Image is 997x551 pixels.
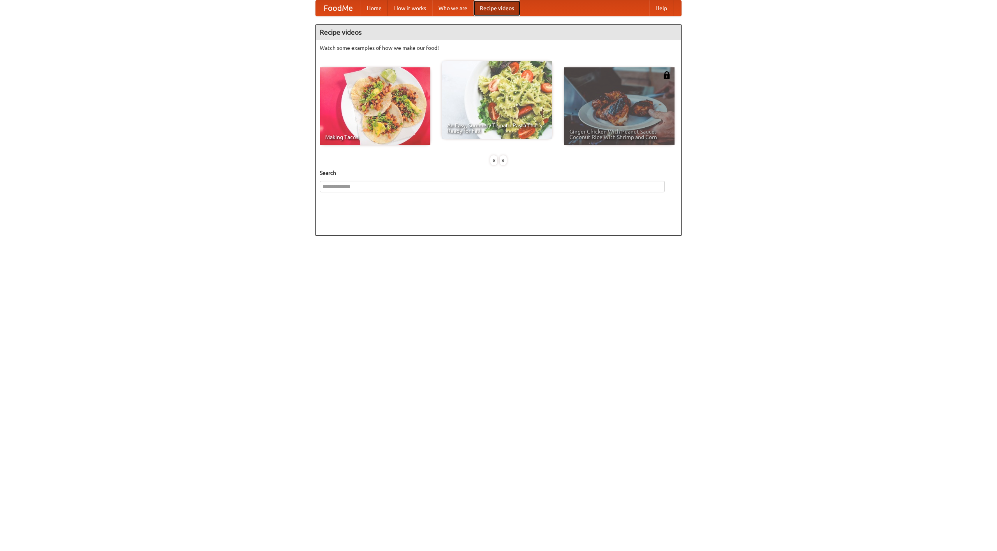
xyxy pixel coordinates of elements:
h5: Search [320,169,677,177]
p: Watch some examples of how we make our food! [320,44,677,52]
a: How it works [388,0,432,16]
div: » [500,155,507,165]
a: Making Tacos [320,67,430,145]
img: 483408.png [663,71,671,79]
a: Who we are [432,0,474,16]
a: Recipe videos [474,0,520,16]
a: An Easy, Summery Tomato Pasta That's Ready for Fall [442,61,552,139]
h4: Recipe videos [316,25,681,40]
a: Home [361,0,388,16]
a: Help [649,0,673,16]
a: FoodMe [316,0,361,16]
span: An Easy, Summery Tomato Pasta That's Ready for Fall [447,123,547,134]
div: « [490,155,497,165]
span: Making Tacos [325,134,425,140]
